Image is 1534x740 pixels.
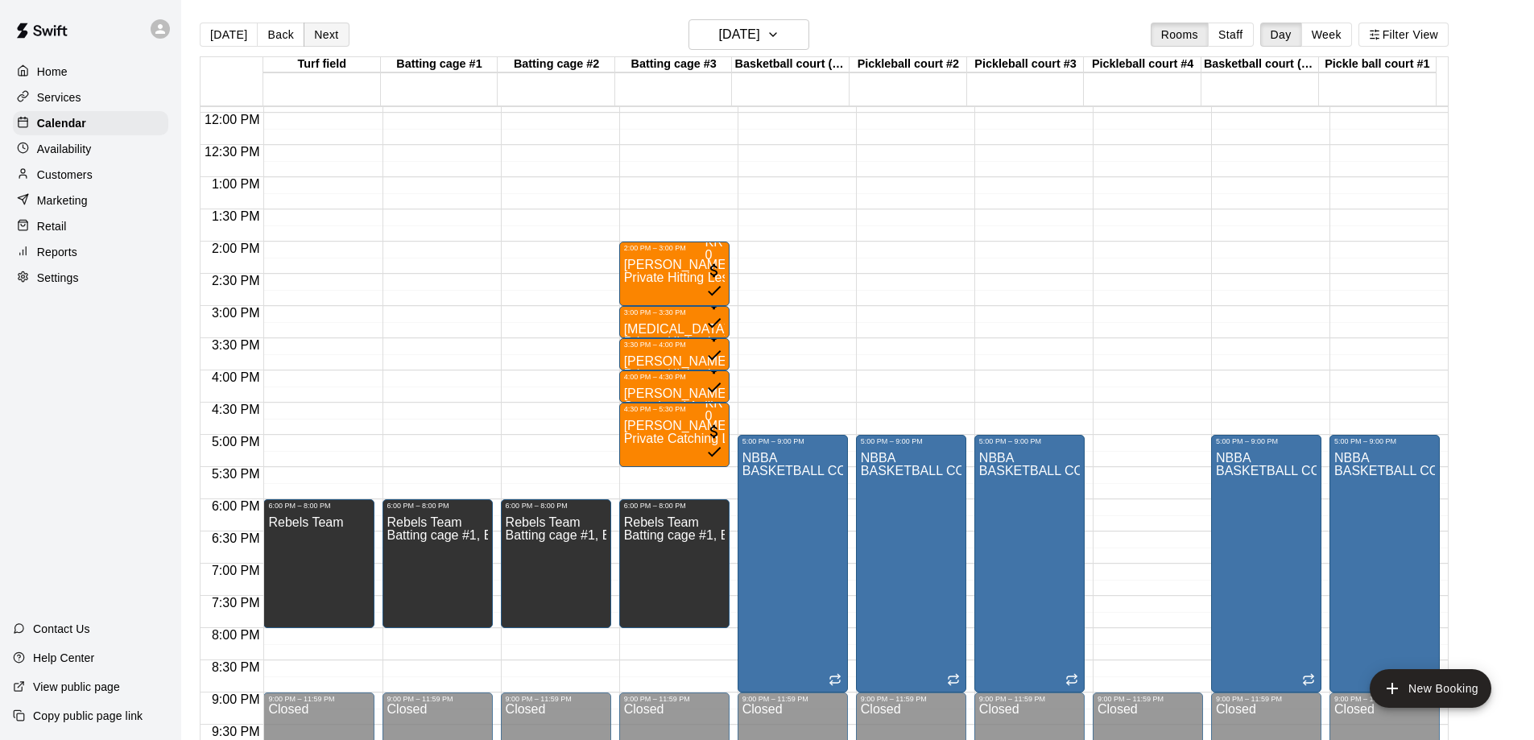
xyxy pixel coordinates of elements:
span: KR [705,235,723,249]
div: Pickle ball court #1 [1319,57,1437,72]
div: 4:30 PM – 5:30 PM [624,405,725,413]
p: Retail [37,218,67,234]
span: Private Hitting Lesson with [PERSON_NAME] [624,367,886,381]
button: [DATE] [200,23,258,47]
p: Home [37,64,68,80]
div: 5:00 PM – 9:00 PM: NBBA [974,435,1085,692]
div: 9:00 PM – 11:59 PM [1098,695,1198,703]
div: 6:00 PM – 8:00 PM: Rebels Team [382,499,493,628]
div: 5:00 PM – 9:00 PM [979,437,1080,445]
div: 9:00 PM – 11:59 PM [268,695,369,703]
div: Turf field [263,57,381,72]
div: 3:00 PM – 3:30 PM [624,308,725,316]
span: 9:00 PM [208,692,264,706]
button: Filter View [1358,23,1449,47]
span: 1:30 PM [208,209,264,223]
div: 4:00 PM – 4:30 PM [624,373,725,381]
div: 3:30 PM – 4:00 PM [624,341,725,349]
div: Katie Rohrer [705,397,723,410]
button: Rooms [1151,23,1209,47]
div: 9:00 PM – 11:59 PM [1216,695,1317,703]
div: 5:00 PM – 9:00 PM: NBBA [738,435,848,692]
div: 5:00 PM – 9:00 PM [861,437,961,445]
span: All customers have paid [705,365,723,399]
a: Calendar [13,111,168,135]
span: Batting cage #1, Batting cage #2, Batting cage #3, Turf field [506,528,846,542]
span: BASKETBALL COURT (FULL) [1334,464,1509,477]
a: Home [13,60,168,84]
div: 5:00 PM – 9:00 PM [1216,437,1317,445]
div: 6:00 PM – 8:00 PM [387,502,488,510]
div: 5:00 PM – 9:00 PM: NBBA [1329,435,1440,692]
span: 3:00 PM [208,306,264,320]
div: 4:30 PM – 5:30 PM: Sammy Moller [619,403,730,467]
div: Pickleball court #4 [1084,57,1201,72]
div: 5:00 PM – 9:00 PM [1334,437,1435,445]
div: 6:00 PM – 8:00 PM [624,502,725,510]
div: 9:00 PM – 11:59 PM [624,695,725,703]
p: View public page [33,679,120,695]
div: 5:00 PM – 9:00 PM: NBBA [856,435,966,692]
p: Settings [37,270,79,286]
div: Batting cage #1 [381,57,498,72]
span: KR [705,396,723,410]
div: 3:00 PM – 3:30 PM: Makena Novello [619,306,730,338]
span: 12:00 PM [201,113,263,126]
div: 6:00 PM – 8:00 PM: Rebels Team [263,499,374,628]
div: 9:00 PM – 11:59 PM [979,695,1080,703]
div: 2:00 PM – 3:00 PM [624,244,725,252]
span: 1:00 PM [208,177,264,191]
a: Reports [13,240,168,264]
span: 7:00 PM [208,564,264,577]
span: All customers have paid [705,300,723,334]
span: Katie Rohrer [705,236,723,262]
span: 0 [705,409,713,423]
a: Services [13,85,168,110]
p: Help Center [33,650,94,666]
div: 9:00 PM – 11:59 PM [861,695,961,703]
h6: [DATE] [719,23,760,46]
span: Private Hitting Lesson with [PERSON_NAME] [624,271,886,284]
p: Copy public page link [33,708,143,724]
a: Retail [13,214,168,238]
span: All customers have paid [705,333,723,366]
button: Back [257,23,304,47]
span: Private Catching Lesson with [PERSON_NAME] [624,432,899,445]
div: Batting cage #3 [615,57,733,72]
div: Settings [13,266,168,290]
span: 4:30 PM [208,403,264,416]
p: Availability [37,141,92,157]
p: Calendar [37,115,86,131]
button: Next [304,23,349,47]
span: All customers have paid [705,429,723,463]
span: 8:30 PM [208,660,264,674]
p: Reports [37,244,77,260]
span: BASKETBALL COURT (FULL) [742,464,917,477]
a: Marketing [13,188,168,213]
span: 6:00 PM [208,499,264,513]
div: 5:00 PM – 9:00 PM [742,437,843,445]
p: Customers [37,167,93,183]
div: 2:00 PM – 3:00 PM: Riley (Red) Reab [619,242,730,306]
span: 5:30 PM [208,467,264,481]
span: 0 [705,248,713,262]
p: Contact Us [33,621,90,637]
div: Pickleball court #2 [850,57,967,72]
span: 3:30 PM [208,338,264,352]
span: Katie Rohrer [705,397,723,423]
div: 6:00 PM – 8:00 PM: Rebels Team [501,499,611,628]
span: Batting cage #1, Batting cage #2, Batting cage #3, Turf field [624,528,964,542]
span: Speed and Agility w/ Coach [PERSON_NAME] [624,399,891,413]
div: 9:00 PM – 11:59 PM [1334,695,1435,703]
div: Katie Rohrer [705,236,723,249]
p: Services [37,89,81,105]
div: 6:00 PM – 8:00 PM [268,502,369,510]
div: Basketball court (full) [732,57,850,72]
span: Batting cage #1, Batting cage #2, Batting cage #3, Turf field [387,528,727,542]
span: Recurring event [829,675,841,688]
div: Customers [13,163,168,187]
